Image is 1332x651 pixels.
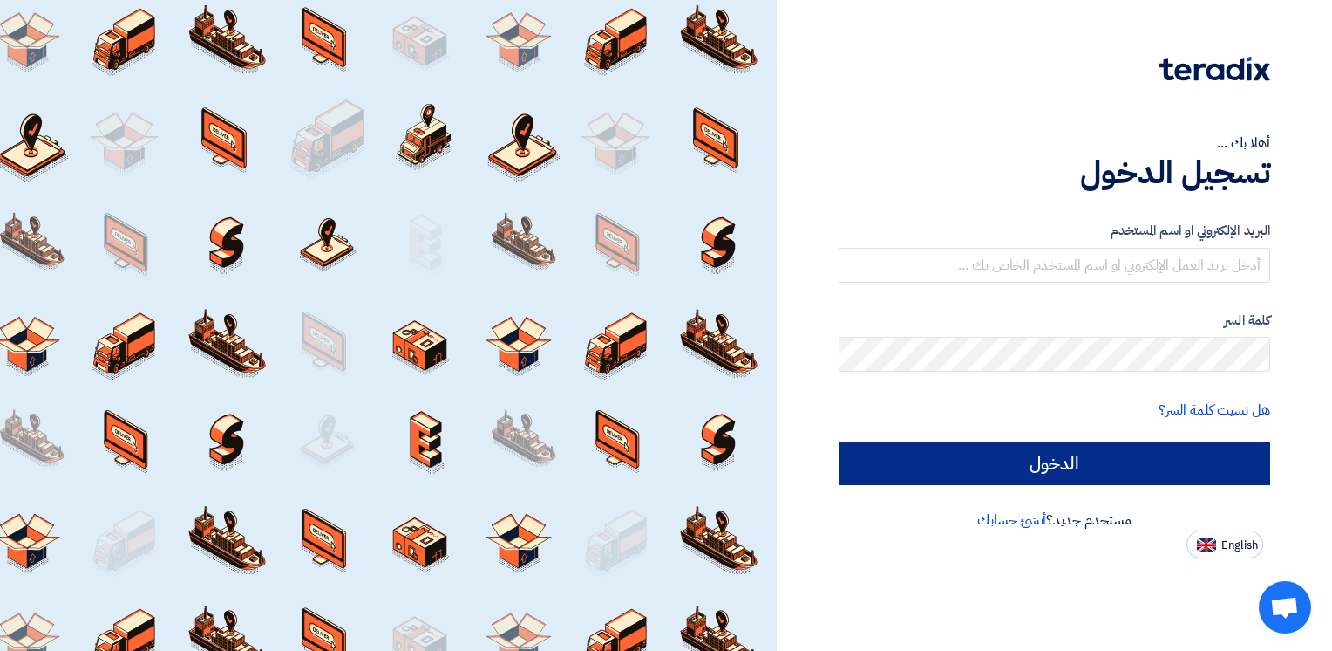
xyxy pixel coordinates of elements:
button: English [1186,531,1263,558]
div: أهلا بك ... [839,133,1270,154]
label: كلمة السر [839,311,1270,331]
input: الدخول [839,442,1270,485]
a: أنشئ حسابك [977,510,1046,531]
label: البريد الإلكتروني او اسم المستخدم [839,221,1270,241]
h1: تسجيل الدخول [839,154,1270,192]
div: مستخدم جديد؟ [839,510,1270,531]
img: Teradix logo [1159,57,1270,81]
a: هل نسيت كلمة السر؟ [1159,400,1270,421]
a: Open chat [1259,581,1311,634]
img: en-US.png [1197,538,1216,552]
input: أدخل بريد العمل الإلكتروني او اسم المستخدم الخاص بك ... [839,248,1270,283]
span: English [1221,539,1258,552]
